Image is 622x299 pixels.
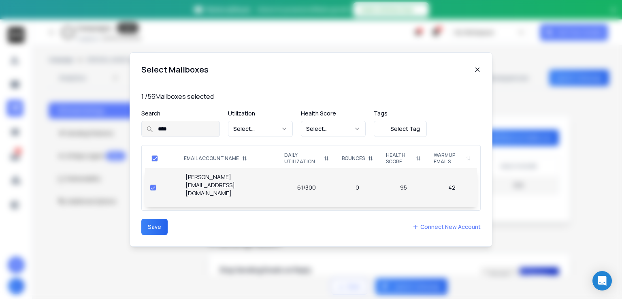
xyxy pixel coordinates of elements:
[141,109,220,117] p: Search
[592,271,612,290] div: Open Intercom Messenger
[141,92,481,101] p: 1 / 56 Mailboxes selected
[374,109,427,117] p: Tags
[228,109,293,117] p: Utilization
[141,64,209,75] h1: Select Mailboxes
[301,109,366,117] p: Health Score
